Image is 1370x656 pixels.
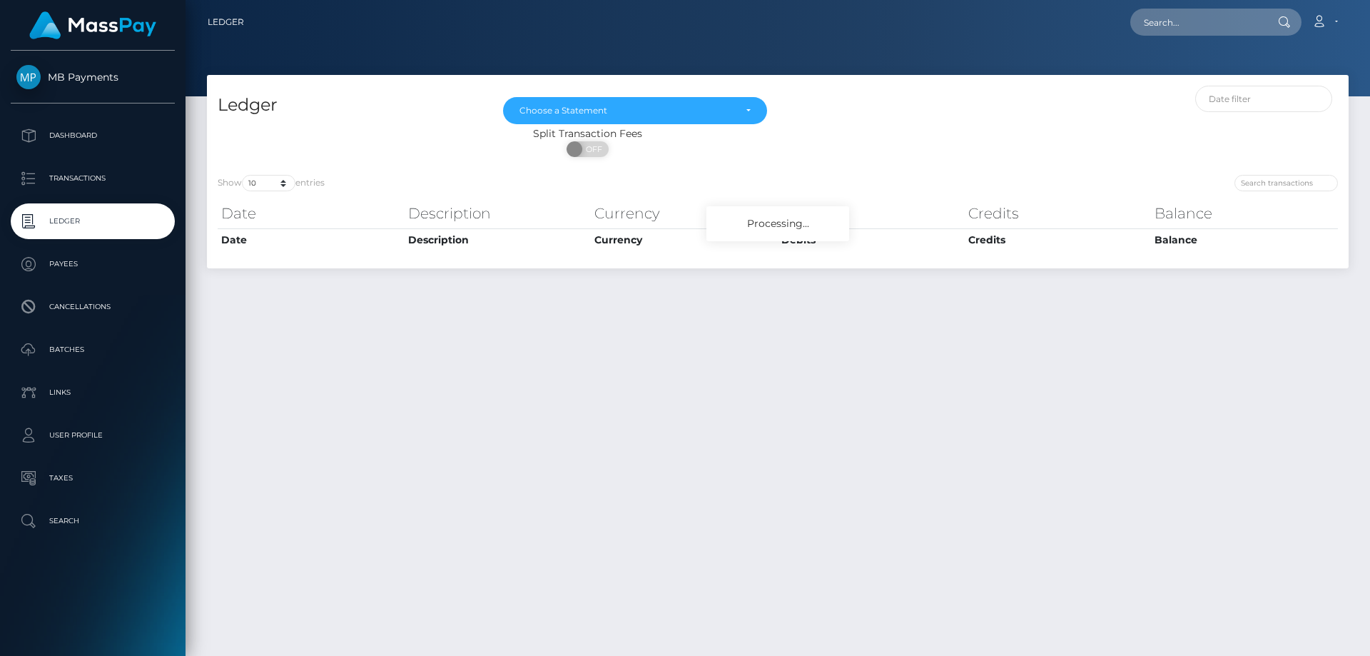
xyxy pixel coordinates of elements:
a: Taxes [11,460,175,496]
p: Ledger [16,211,169,232]
th: Currency [591,228,778,251]
input: Search transactions [1234,175,1338,191]
p: Taxes [16,468,169,489]
a: User Profile [11,418,175,453]
th: Date [218,199,405,228]
span: MB Payments [11,71,175,84]
a: Batches [11,332,175,368]
a: Ledger [11,203,175,239]
span: OFF [574,141,610,157]
label: Show entries [218,175,325,191]
button: Choose a Statement [503,97,767,124]
th: Date [218,228,405,251]
p: Batches [16,339,169,360]
input: Search... [1130,9,1264,36]
th: Balance [1151,199,1338,228]
th: Debits [778,199,965,228]
p: Links [16,382,169,403]
div: Split Transaction Fees [207,126,968,141]
th: Description [405,199,592,228]
a: Links [11,375,175,410]
th: Balance [1151,228,1338,251]
p: Cancellations [16,296,169,318]
div: Processing... [706,206,849,241]
th: Description [405,228,592,251]
input: Date filter [1195,86,1333,112]
p: Dashboard [16,125,169,146]
a: Ledger [208,7,244,37]
th: Debits [778,228,965,251]
a: Cancellations [11,289,175,325]
p: User Profile [16,425,169,446]
p: Payees [16,253,169,275]
p: Transactions [16,168,169,189]
a: Search [11,503,175,539]
th: Credits [965,199,1152,228]
h4: Ledger [218,93,482,118]
a: Transactions [11,161,175,196]
img: MassPay Logo [29,11,156,39]
select: Showentries [242,175,295,191]
p: Search [16,510,169,532]
a: Dashboard [11,118,175,153]
th: Credits [965,228,1152,251]
div: Choose a Statement [519,105,734,116]
th: Currency [591,199,778,228]
img: MB Payments [16,65,41,89]
a: Payees [11,246,175,282]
